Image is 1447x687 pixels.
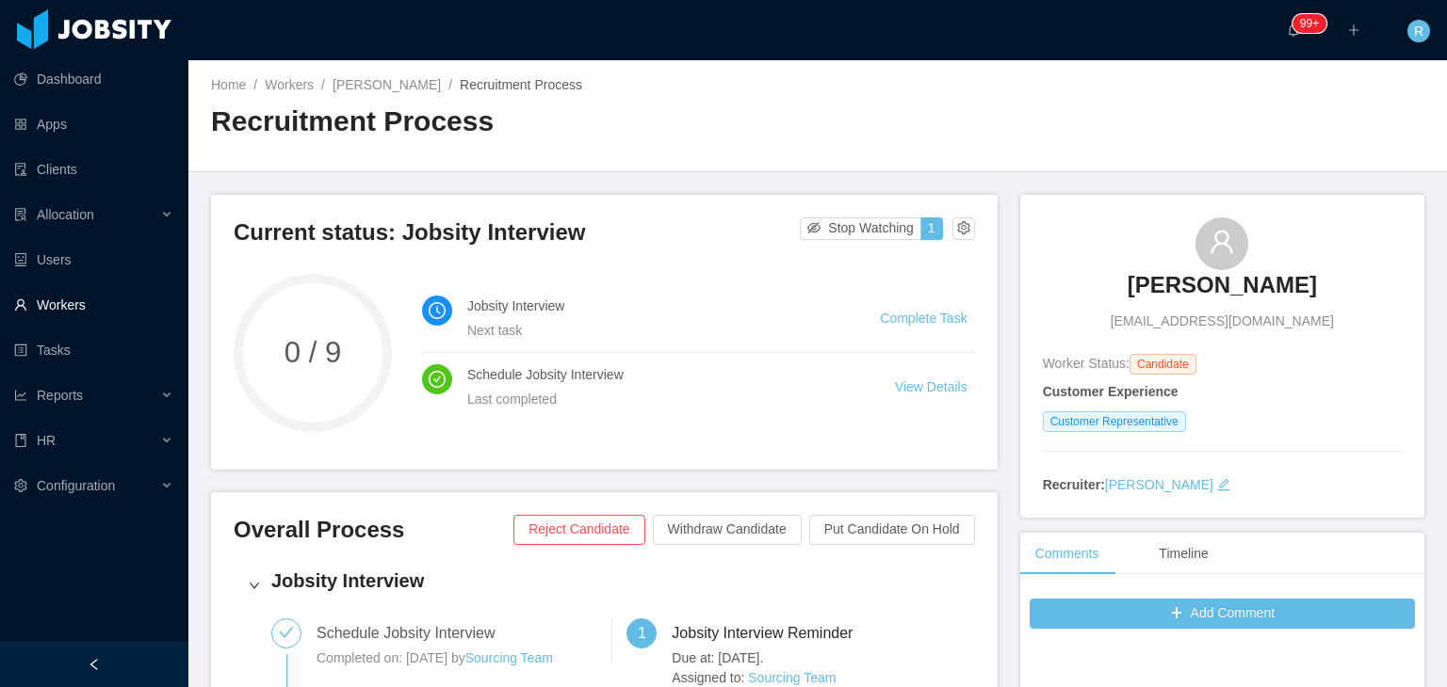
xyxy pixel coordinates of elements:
a: View Details [895,379,967,394]
i: icon: check-circle [429,371,446,388]
strong: Customer Experience [1043,384,1179,399]
div: Schedule Jobsity Interview [317,618,510,648]
button: icon: setting [952,217,975,240]
i: icon: solution [14,208,27,221]
span: Recruitment Process [460,77,582,92]
button: icon: eye-invisibleStop Watching [800,217,921,240]
h2: Recruitment Process [211,103,818,141]
a: [PERSON_NAME] [1128,270,1317,312]
i: icon: setting [14,479,27,492]
button: 1 [920,217,943,240]
i: icon: edit [1217,478,1230,491]
h3: Current status: Jobsity Interview [234,217,800,248]
a: Sourcing Team [465,650,553,665]
i: icon: right [249,580,260,591]
span: Due at: [DATE]. [672,648,930,668]
div: Last completed [467,389,850,409]
span: 1 [638,625,646,641]
span: HR [37,433,56,448]
sup: 225 [1293,14,1326,33]
a: Sourcing Team [748,670,836,685]
button: Put Candidate On Hold [809,515,975,545]
a: icon: appstoreApps [14,105,173,143]
div: Timeline [1144,533,1223,575]
span: Candidate [1130,354,1196,375]
h3: [PERSON_NAME] [1128,270,1317,300]
span: / [253,77,257,92]
i: icon: plus [1347,24,1360,37]
a: [PERSON_NAME] [1105,477,1213,492]
button: icon: plusAdd Comment [1030,599,1415,629]
i: icon: user [1209,229,1235,255]
h4: Jobsity Interview [271,567,960,594]
span: / [448,77,452,92]
span: Worker Status: [1043,356,1130,371]
span: Completed on: [DATE] by [317,650,465,665]
button: Reject Candidate [513,515,644,545]
h4: Jobsity Interview [467,296,835,316]
a: icon: profileTasks [14,331,173,369]
div: Jobsity Interview Reminder [672,618,868,648]
a: Home [211,77,246,92]
div: icon: rightJobsity Interview [234,556,975,615]
span: R [1414,20,1423,42]
a: icon: userWorkers [14,286,173,324]
i: icon: line-chart [14,389,27,402]
a: Complete Task [880,311,967,326]
button: Withdraw Candidate [653,515,802,545]
a: icon: pie-chartDashboard [14,60,173,98]
a: [PERSON_NAME] [333,77,441,92]
div: Next task [467,320,835,341]
i: icon: clock-circle [429,302,446,319]
h4: Schedule Jobsity Interview [467,364,850,385]
span: Allocation [37,207,94,222]
strong: Recruiter: [1043,477,1105,492]
span: Customer Representative [1043,411,1186,432]
a: icon: robotUsers [14,241,173,279]
i: icon: check [279,625,294,640]
h3: Overall Process [234,515,513,545]
span: Reports [37,388,83,403]
i: icon: book [14,434,27,447]
span: Configuration [37,478,115,493]
a: icon: auditClients [14,151,173,188]
i: icon: bell [1287,24,1300,37]
div: Comments [1020,533,1114,575]
span: [EMAIL_ADDRESS][DOMAIN_NAME] [1111,312,1334,331]
span: 0 / 9 [234,338,392,367]
span: / [321,77,325,92]
a: Workers [265,77,314,92]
